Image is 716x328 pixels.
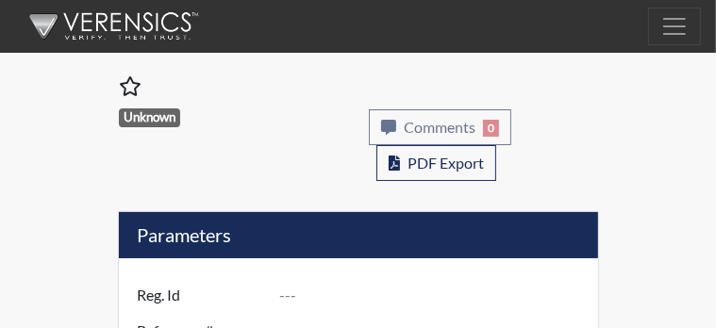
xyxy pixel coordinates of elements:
[369,109,511,145] button: Comments0
[483,120,499,137] span: 0
[124,277,280,313] label: Reg. Id
[279,277,592,313] input: ---
[119,212,598,258] h5: Parameters
[119,108,181,127] span: Unknown
[376,145,496,181] button: PDF Export
[408,154,484,172] span: PDF Export
[648,8,701,45] button: Toggle navigation
[404,118,475,136] span: Comments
